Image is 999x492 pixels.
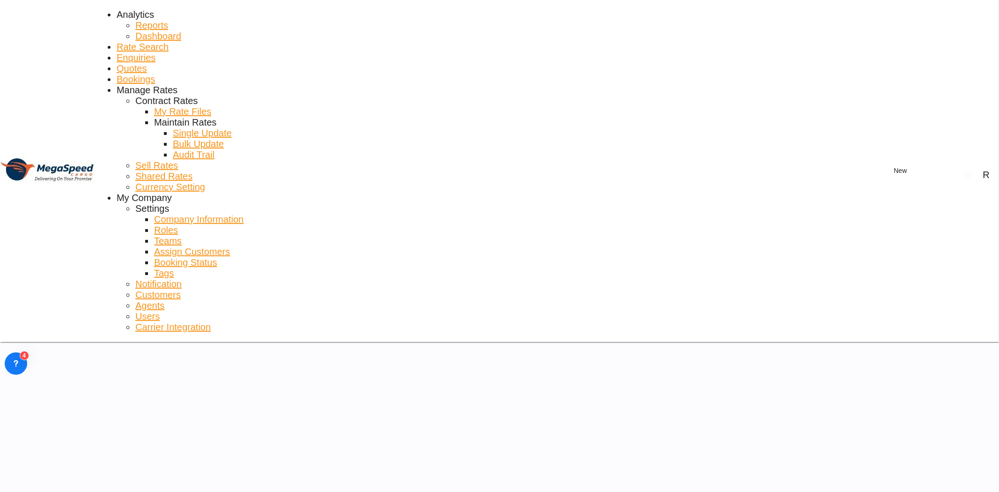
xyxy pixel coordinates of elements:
[154,257,217,268] span: Booking Status
[878,162,923,180] button: icon-plus 400-fgNewicon-chevron-down
[117,9,154,20] span: Analytics
[942,169,953,180] span: Help
[983,170,990,180] div: R
[883,167,918,174] span: New
[135,171,192,182] a: Shared Rates
[135,31,181,42] a: Dashboard
[154,117,216,127] span: Maintain Rates
[907,165,918,177] md-icon: icon-chevron-down
[117,85,178,95] span: Manage Rates
[154,236,182,246] a: Teams
[154,214,244,224] span: Company Information
[154,268,174,279] a: Tags
[135,203,169,214] span: Settings
[135,160,178,171] a: Sell Rates
[135,290,181,300] a: Customers
[117,74,155,85] a: Bookings
[154,117,216,128] div: Maintain Rates
[135,203,169,214] div: Settings
[173,139,224,149] a: Bulk Update
[173,128,232,139] a: Single Update
[154,214,244,225] a: Company Information
[883,165,894,177] md-icon: icon-plus 400-fg
[135,322,211,333] a: Carrier Integration
[154,268,174,278] span: Tags
[117,193,172,203] span: My Company
[135,300,164,311] span: Agents
[154,225,178,236] a: Roles
[154,246,230,257] a: Assign Customers
[135,311,160,322] a: Users
[154,106,211,117] a: My Rate Files
[117,52,155,63] a: Enquiries
[135,279,182,290] a: Notification
[135,171,192,181] span: Shared Rates
[154,257,217,268] a: Booking Status
[135,160,178,171] span: Sell Rates
[117,42,169,52] a: Rate Search
[173,128,232,138] span: Single Update
[117,85,178,96] div: Manage Rates
[117,74,155,84] span: Bookings
[135,20,168,30] span: Reports
[135,20,168,31] a: Reports
[135,311,160,321] span: Users
[135,96,198,106] span: Contract Rates
[135,182,205,193] a: Currency Setting
[135,31,181,41] span: Dashboard
[135,300,164,311] a: Agents
[173,149,215,160] a: Audit Trail
[117,63,147,74] a: Quotes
